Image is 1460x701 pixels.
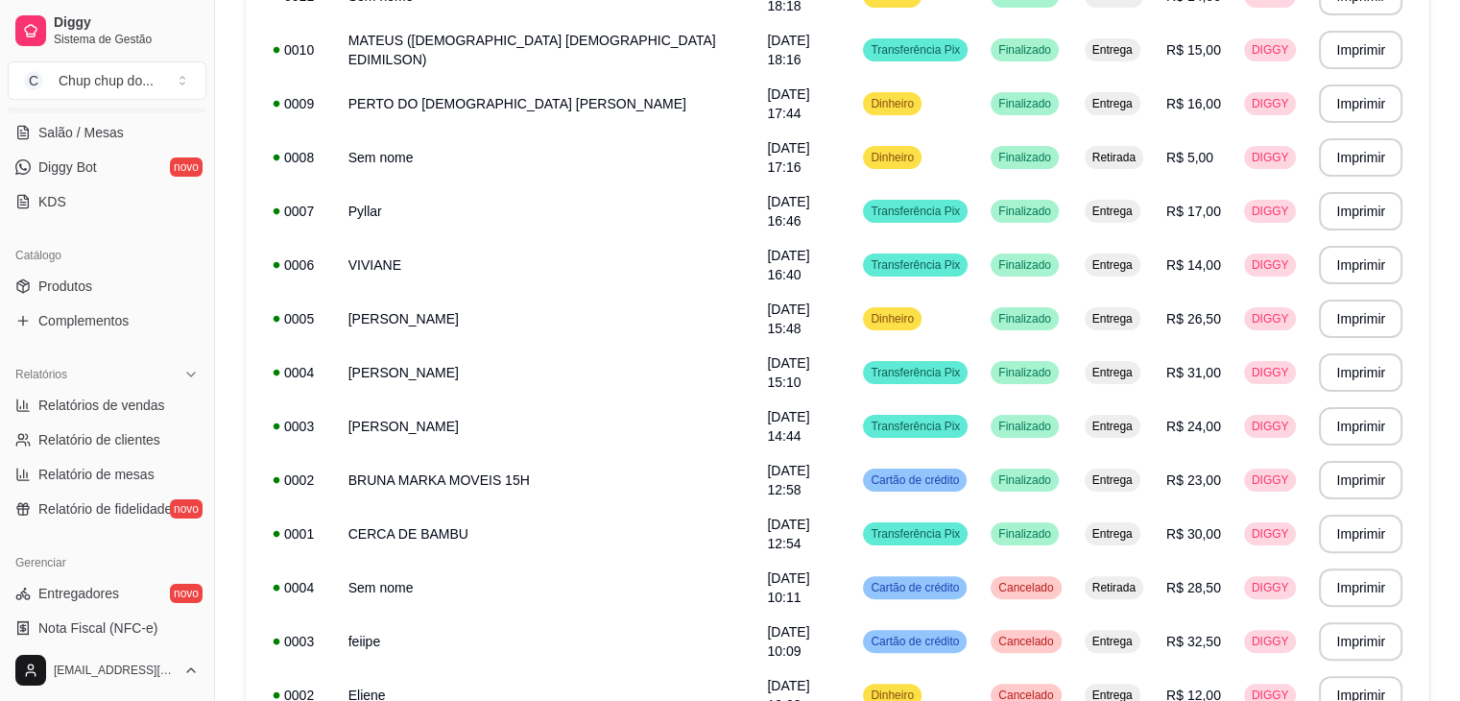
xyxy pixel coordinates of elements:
span: Cartão de crédito [867,472,963,488]
span: Sistema de Gestão [54,32,199,47]
td: CERCA DE BAMBU [337,507,756,561]
a: DiggySistema de Gestão [8,8,206,54]
td: MATEUS ([DEMOGRAPHIC_DATA] [DEMOGRAPHIC_DATA] EDIMILSON) [337,23,756,77]
span: Entrega [1089,526,1137,542]
span: Retirada [1089,580,1139,595]
button: Imprimir [1319,192,1402,230]
td: Pyllar [337,184,756,238]
span: R$ 16,00 [1166,96,1221,111]
span: DIGGY [1248,580,1293,595]
span: Transferência Pix [867,204,964,219]
span: Finalizado [994,419,1055,434]
span: Cancelado [994,580,1057,595]
td: [PERSON_NAME] [337,399,756,453]
span: Relatório de clientes [38,430,160,449]
a: Nota Fiscal (NFC-e) [8,613,206,643]
div: Chup chup do ... [59,71,154,90]
span: [DATE] 16:40 [767,248,809,282]
span: R$ 5,00 [1166,150,1213,165]
span: Finalizado [994,526,1055,542]
span: DIGGY [1248,311,1293,326]
span: DIGGY [1248,42,1293,58]
span: Finalizado [994,96,1055,111]
span: Relatórios de vendas [38,396,165,415]
span: DIGGY [1248,204,1293,219]
span: [DATE] 15:48 [767,302,809,336]
span: Entrega [1089,365,1137,380]
span: Finalizado [994,311,1055,326]
a: KDS [8,186,206,217]
span: [DATE] 17:16 [767,140,809,175]
a: Entregadoresnovo [8,578,206,609]
span: Finalizado [994,42,1055,58]
td: BRUNA MARKA MOVEIS 15H [337,453,756,507]
span: DIGGY [1248,150,1293,165]
span: [DATE] 16:46 [767,194,809,229]
span: Diggy Bot [38,157,97,177]
span: Salão / Mesas [38,123,124,142]
span: Transferência Pix [867,526,964,542]
span: Finalizado [994,257,1055,273]
span: R$ 14,00 [1166,257,1221,273]
span: Dinheiro [867,311,918,326]
span: C [24,71,43,90]
td: [PERSON_NAME] [337,346,756,399]
span: Finalizado [994,150,1055,165]
div: Catálogo [8,240,206,271]
button: [EMAIL_ADDRESS][DOMAIN_NAME] [8,647,206,693]
div: 0002 [273,471,325,490]
div: 0006 [273,255,325,275]
div: 0008 [273,148,325,167]
span: Entrega [1089,419,1137,434]
span: Dinheiro [867,150,918,165]
span: Entrega [1089,42,1137,58]
span: Entrega [1089,472,1137,488]
span: R$ 17,00 [1166,204,1221,219]
td: feiipe [337,615,756,668]
span: DIGGY [1248,634,1293,649]
span: Nota Fiscal (NFC-e) [38,618,157,638]
div: 0001 [273,524,325,544]
span: [DATE] 18:16 [767,33,809,67]
span: Dinheiro [867,96,918,111]
span: Transferência Pix [867,42,964,58]
button: Imprimir [1319,246,1402,284]
button: Imprimir [1319,300,1402,338]
span: R$ 30,00 [1166,526,1221,542]
span: Entrega [1089,257,1137,273]
span: KDS [38,192,66,211]
button: Imprimir [1319,622,1402,661]
button: Imprimir [1319,85,1402,123]
span: Cancelado [994,634,1057,649]
td: [PERSON_NAME] [337,292,756,346]
span: R$ 15,00 [1166,42,1221,58]
span: [DATE] 12:54 [767,517,809,551]
span: DIGGY [1248,257,1293,273]
div: 0003 [273,632,325,651]
span: Finalizado [994,204,1055,219]
span: Relatório de mesas [38,465,155,484]
span: DIGGY [1248,365,1293,380]
div: Gerenciar [8,547,206,578]
span: Produtos [38,277,92,296]
span: [DATE] 12:58 [767,463,809,497]
span: R$ 28,50 [1166,580,1221,595]
a: Relatório de clientes [8,424,206,455]
div: 0009 [273,94,325,113]
td: Sem nome [337,131,756,184]
span: [DATE] 15:10 [767,355,809,390]
a: Diggy Botnovo [8,152,206,182]
a: Relatórios de vendas [8,390,206,421]
td: VIVIANE [337,238,756,292]
span: R$ 24,00 [1166,419,1221,434]
button: Imprimir [1319,353,1402,392]
button: Imprimir [1319,407,1402,446]
button: Select a team [8,61,206,100]
button: Imprimir [1319,31,1402,69]
span: Entrega [1089,96,1137,111]
a: Relatório de fidelidadenovo [8,494,206,524]
span: Transferência Pix [867,257,964,273]
a: Relatório de mesas [8,459,206,490]
span: Relatório de fidelidade [38,499,172,519]
span: [DATE] 14:44 [767,409,809,444]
